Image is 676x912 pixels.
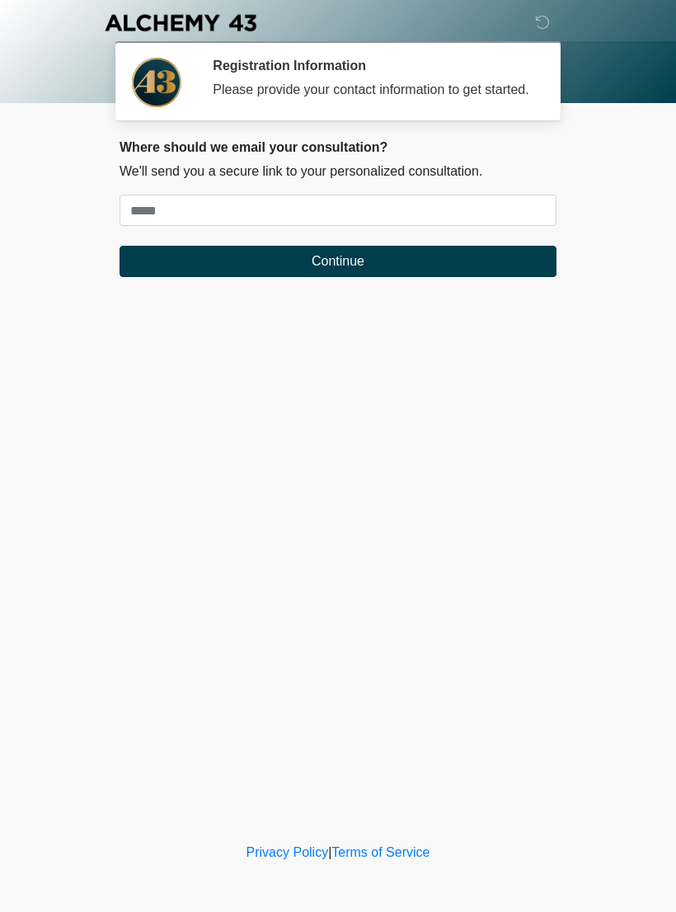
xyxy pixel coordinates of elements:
[246,845,329,859] a: Privacy Policy
[103,12,258,33] img: Alchemy 43 Logo
[213,58,532,73] h2: Registration Information
[120,246,556,277] button: Continue
[120,139,556,155] h2: Where should we email your consultation?
[132,58,181,107] img: Agent Avatar
[213,80,532,100] div: Please provide your contact information to get started.
[120,162,556,181] p: We'll send you a secure link to your personalized consultation.
[331,845,430,859] a: Terms of Service
[328,845,331,859] a: |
